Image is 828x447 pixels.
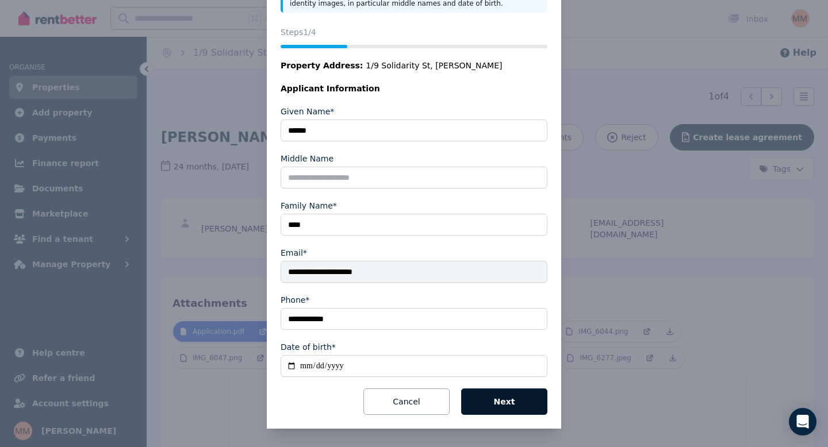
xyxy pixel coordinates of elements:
p: Steps 1 /4 [281,26,547,38]
label: Email* [281,247,307,259]
label: Phone* [281,294,309,306]
button: Next [461,388,547,415]
div: Open Intercom Messenger [789,408,816,436]
button: Cancel [363,388,450,415]
label: Given Name* [281,106,334,117]
legend: Applicant Information [281,83,547,94]
label: Date of birth* [281,341,336,353]
span: 1/9 Solidarity St, [PERSON_NAME] [366,60,502,71]
span: Property Address: [281,61,363,70]
label: Middle Name [281,153,333,164]
label: Family Name* [281,200,337,211]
